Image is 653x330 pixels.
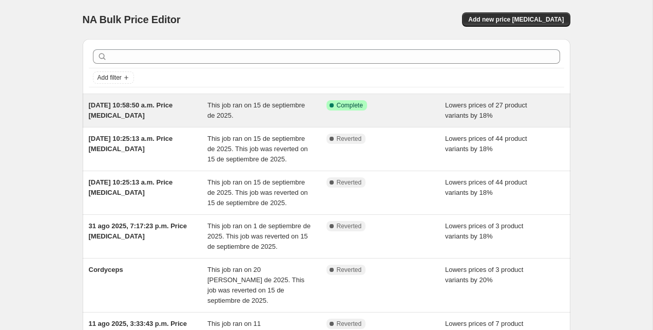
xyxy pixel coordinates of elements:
span: Lowers prices of 3 product variants by 18% [445,222,523,240]
span: This job ran on 15 de septiembre de 2025. This job was reverted on 15 de septiembre de 2025. [207,135,308,163]
span: [DATE] 10:25:13 a.m. Price [MEDICAL_DATA] [89,135,173,153]
span: This job ran on 15 de septiembre de 2025. This job was reverted on 15 de septiembre de 2025. [207,178,308,207]
span: [DATE] 10:25:13 a.m. Price [MEDICAL_DATA] [89,178,173,196]
button: Add filter [93,71,134,84]
span: Add filter [98,74,122,82]
span: Reverted [337,266,362,274]
span: Reverted [337,135,362,143]
span: Lowers prices of 44 product variants by 18% [445,178,527,196]
span: Lowers prices of 44 product variants by 18% [445,135,527,153]
span: Complete [337,101,363,109]
span: Reverted [337,320,362,328]
span: Add new price [MEDICAL_DATA] [468,15,564,24]
span: This job ran on 15 de septiembre de 2025. [207,101,305,119]
span: Lowers prices of 27 product variants by 18% [445,101,527,119]
span: NA Bulk Price Editor [83,14,181,25]
span: Cordyceps [89,266,123,273]
span: Reverted [337,178,362,187]
span: Reverted [337,222,362,230]
span: This job ran on 1 de septiembre de 2025. This job was reverted on 15 de septiembre de 2025. [207,222,311,250]
span: Lowers prices of 3 product variants by 20% [445,266,523,284]
button: Add new price [MEDICAL_DATA] [462,12,570,27]
span: 31 ago 2025, 7:17:23 p.m. Price [MEDICAL_DATA] [89,222,187,240]
span: [DATE] 10:58:50 a.m. Price [MEDICAL_DATA] [89,101,173,119]
span: This job ran on 20 [PERSON_NAME] de 2025. This job was reverted on 15 de septiembre de 2025. [207,266,304,304]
